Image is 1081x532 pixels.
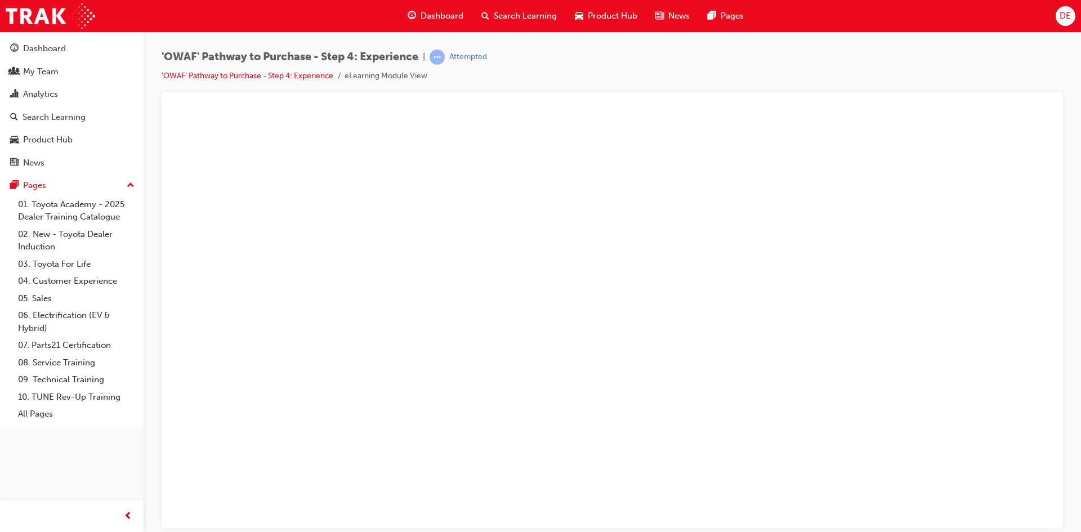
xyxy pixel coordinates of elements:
[23,65,59,78] div: My Team
[5,61,139,82] a: My Team
[5,36,139,175] button: DashboardMy TeamAnalyticsSearch LearningProduct HubNews
[14,256,139,273] a: 03. Toyota For Life
[5,129,139,150] a: Product Hub
[566,5,646,28] a: car-iconProduct Hub
[5,84,139,105] a: Analytics
[162,71,333,81] a: 'OWAF' Pathway to Purchase - Step 4: Experience
[14,388,139,406] a: 10. TUNE Rev-Up Training
[494,10,557,23] span: Search Learning
[345,70,427,83] li: eLearning Module View
[421,10,463,23] span: Dashboard
[430,50,445,65] span: learningRecordVerb_ATTEMPT-icon
[646,5,699,28] a: news-iconNews
[655,9,664,23] span: news-icon
[575,9,583,23] span: car-icon
[10,135,19,145] span: car-icon
[14,337,139,354] a: 07. Parts21 Certification
[23,133,73,146] div: Product Hub
[5,38,139,59] a: Dashboard
[14,196,139,226] a: 01. Toyota Academy - 2025 Dealer Training Catalogue
[408,9,416,23] span: guage-icon
[14,307,139,337] a: 06. Electrification (EV & Hybrid)
[423,51,425,64] span: |
[14,272,139,290] a: 04. Customer Experience
[10,90,19,100] span: chart-icon
[23,88,58,101] div: Analytics
[162,51,418,64] span: 'OWAF' Pathway to Purchase - Step 4: Experience
[23,42,66,55] div: Dashboard
[10,158,19,168] span: news-icon
[10,113,18,123] span: search-icon
[699,5,753,28] a: pages-iconPages
[124,509,132,524] span: prev-icon
[6,3,95,29] img: Trak
[10,67,19,77] span: people-icon
[14,290,139,307] a: 05. Sales
[23,111,86,124] div: Search Learning
[1060,10,1071,23] span: DE
[10,44,19,54] span: guage-icon
[472,5,566,28] a: search-iconSearch Learning
[1056,6,1075,26] button: DE
[588,10,637,23] span: Product Hub
[127,178,135,193] span: up-icon
[23,157,44,169] div: News
[5,175,139,196] button: Pages
[481,9,489,23] span: search-icon
[721,10,744,23] span: Pages
[10,181,19,191] span: pages-icon
[668,10,690,23] span: News
[14,371,139,388] a: 09. Technical Training
[5,153,139,173] a: News
[14,354,139,372] a: 08. Service Training
[708,9,716,23] span: pages-icon
[5,107,139,128] a: Search Learning
[14,405,139,423] a: All Pages
[23,179,46,192] div: Pages
[449,52,487,62] div: Attempted
[14,226,139,256] a: 02. New - Toyota Dealer Induction
[399,5,472,28] a: guage-iconDashboard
